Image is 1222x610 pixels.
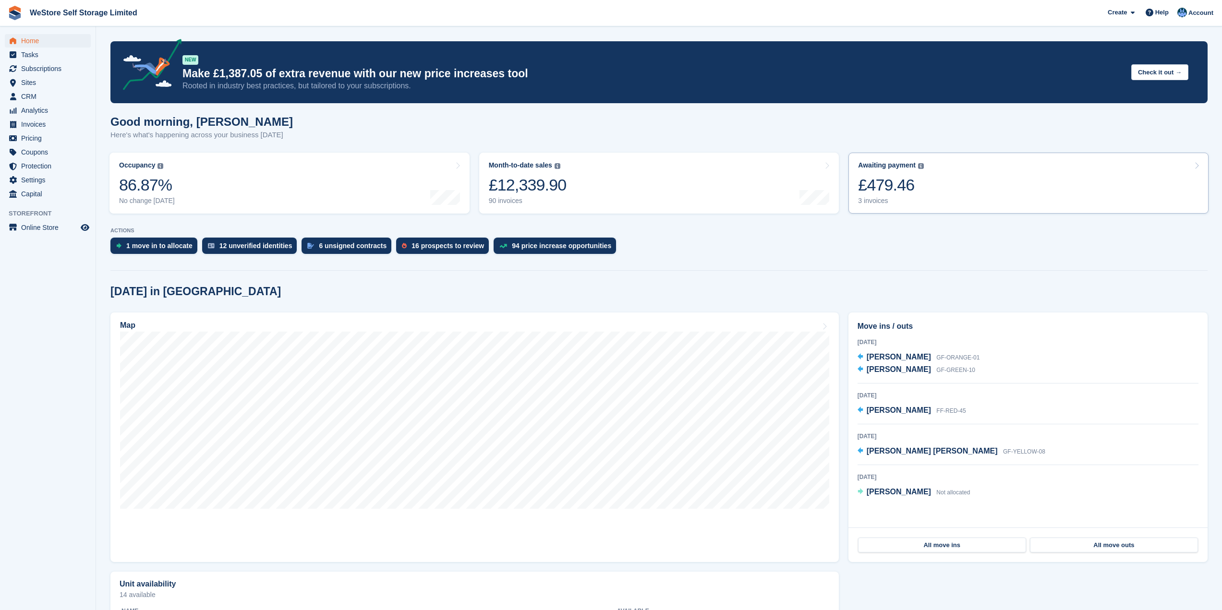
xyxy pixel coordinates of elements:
div: [DATE] [858,338,1198,347]
a: 1 move in to allocate [110,238,202,259]
img: verify_identity-adf6edd0f0f0b5bbfe63781bf79b02c33cf7c696d77639b501bdc392416b5a36.svg [208,243,215,249]
span: Settings [21,173,79,187]
span: Create [1108,8,1127,17]
div: 1 move in to allocate [126,242,193,250]
div: 12 unverified identities [219,242,292,250]
span: GF-ORANGE-01 [936,354,980,361]
a: [PERSON_NAME] Not allocated [858,486,970,499]
img: contract_signature_icon-13c848040528278c33f63329250d36e43548de30e8caae1d1a13099fd9432cc5.svg [307,243,314,249]
a: [PERSON_NAME] GF-ORANGE-01 [858,351,980,364]
div: Month-to-date sales [489,161,552,169]
a: [PERSON_NAME] FF-RED-45 [858,405,966,417]
span: Online Store [21,221,79,234]
a: menu [5,132,91,145]
div: £479.46 [858,175,924,195]
img: move_ins_to_allocate_icon-fdf77a2bb77ea45bf5b3d319d69a93e2d87916cf1d5bf7949dd705db3b84f3ca.svg [116,243,121,249]
img: stora-icon-8386f47178a22dfd0bd8f6a31ec36ba5ce8667c1dd55bd0f319d3a0aa187defe.svg [8,6,22,20]
div: [DATE] [858,473,1198,481]
span: [PERSON_NAME] [867,488,931,496]
a: menu [5,187,91,201]
a: Month-to-date sales £12,339.90 90 invoices [479,153,839,214]
p: ACTIONS [110,227,1208,234]
div: 6 unsigned contracts [319,242,387,250]
div: NEW [182,55,198,65]
span: Tasks [21,48,79,61]
span: Sites [21,76,79,89]
img: prospect-51fa495bee0391a8d652442698ab0144808aea92771e9ea1ae160a38d050c398.svg [402,243,407,249]
span: FF-RED-45 [936,407,966,414]
span: Protection [21,159,79,173]
span: Storefront [9,209,96,218]
span: Home [21,34,79,48]
a: menu [5,34,91,48]
img: icon-info-grey-7440780725fd019a000dd9b08b2336e03edf1995a4989e88bcd33f0948082b44.svg [555,163,560,169]
div: [DATE] [858,432,1198,441]
a: 16 prospects to review [396,238,494,259]
span: Coupons [21,145,79,159]
span: GF-GREEN-10 [936,367,975,373]
p: Rooted in industry best practices, but tailored to your subscriptions. [182,81,1124,91]
a: All move outs [1030,538,1198,553]
div: 16 prospects to review [411,242,484,250]
a: Preview store [79,222,91,233]
p: 14 available [120,591,830,598]
a: menu [5,76,91,89]
span: Pricing [21,132,79,145]
p: Make £1,387.05 of extra revenue with our new price increases tool [182,67,1124,81]
span: [PERSON_NAME] [PERSON_NAME] [867,447,998,455]
h2: Move ins / outs [858,321,1198,332]
a: menu [5,159,91,173]
h2: [DATE] in [GEOGRAPHIC_DATA] [110,285,281,298]
img: price-adjustments-announcement-icon-8257ccfd72463d97f412b2fc003d46551f7dbcb40ab6d574587a9cd5c0d94... [115,39,182,94]
div: 94 price increase opportunities [512,242,611,250]
a: All move ins [858,538,1026,553]
p: Here's what's happening across your business [DATE] [110,130,293,141]
a: menu [5,118,91,131]
a: Awaiting payment £479.46 3 invoices [848,153,1209,214]
div: £12,339.90 [489,175,567,195]
a: menu [5,145,91,159]
span: [PERSON_NAME] [867,353,931,361]
a: 94 price increase opportunities [494,238,621,259]
div: [DATE] [858,391,1198,400]
img: price_increase_opportunities-93ffe204e8149a01c8c9dc8f82e8f89637d9d84a8eef4429ea346261dce0b2c0.svg [499,244,507,248]
h2: Map [120,321,135,330]
span: CRM [21,90,79,103]
a: WeStore Self Storage Limited [26,5,141,21]
span: Account [1188,8,1213,18]
a: menu [5,90,91,103]
span: GF-YELLOW-08 [1003,448,1045,455]
img: icon-info-grey-7440780725fd019a000dd9b08b2336e03edf1995a4989e88bcd33f0948082b44.svg [157,163,163,169]
a: [PERSON_NAME] GF-GREEN-10 [858,364,975,376]
span: [PERSON_NAME] [867,365,931,373]
span: Subscriptions [21,62,79,75]
img: icon-info-grey-7440780725fd019a000dd9b08b2336e03edf1995a4989e88bcd33f0948082b44.svg [918,163,924,169]
a: Occupancy 86.87% No change [DATE] [109,153,470,214]
span: Capital [21,187,79,201]
a: [PERSON_NAME] [PERSON_NAME] GF-YELLOW-08 [858,445,1045,458]
a: 12 unverified identities [202,238,302,259]
div: Awaiting payment [858,161,916,169]
a: menu [5,173,91,187]
img: Joanne Goff [1177,8,1187,17]
div: No change [DATE] [119,197,175,205]
a: menu [5,221,91,234]
span: [PERSON_NAME] [867,406,931,414]
div: 86.87% [119,175,175,195]
a: menu [5,104,91,117]
a: 6 unsigned contracts [302,238,396,259]
a: Map [110,312,839,562]
span: Invoices [21,118,79,131]
div: Occupancy [119,161,155,169]
a: menu [5,48,91,61]
div: 3 invoices [858,197,924,205]
button: Check it out → [1131,64,1188,80]
h1: Good morning, [PERSON_NAME] [110,115,293,128]
span: Not allocated [936,489,970,496]
span: Analytics [21,104,79,117]
a: menu [5,62,91,75]
span: Help [1155,8,1169,17]
h2: Unit availability [120,580,176,588]
div: 90 invoices [489,197,567,205]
